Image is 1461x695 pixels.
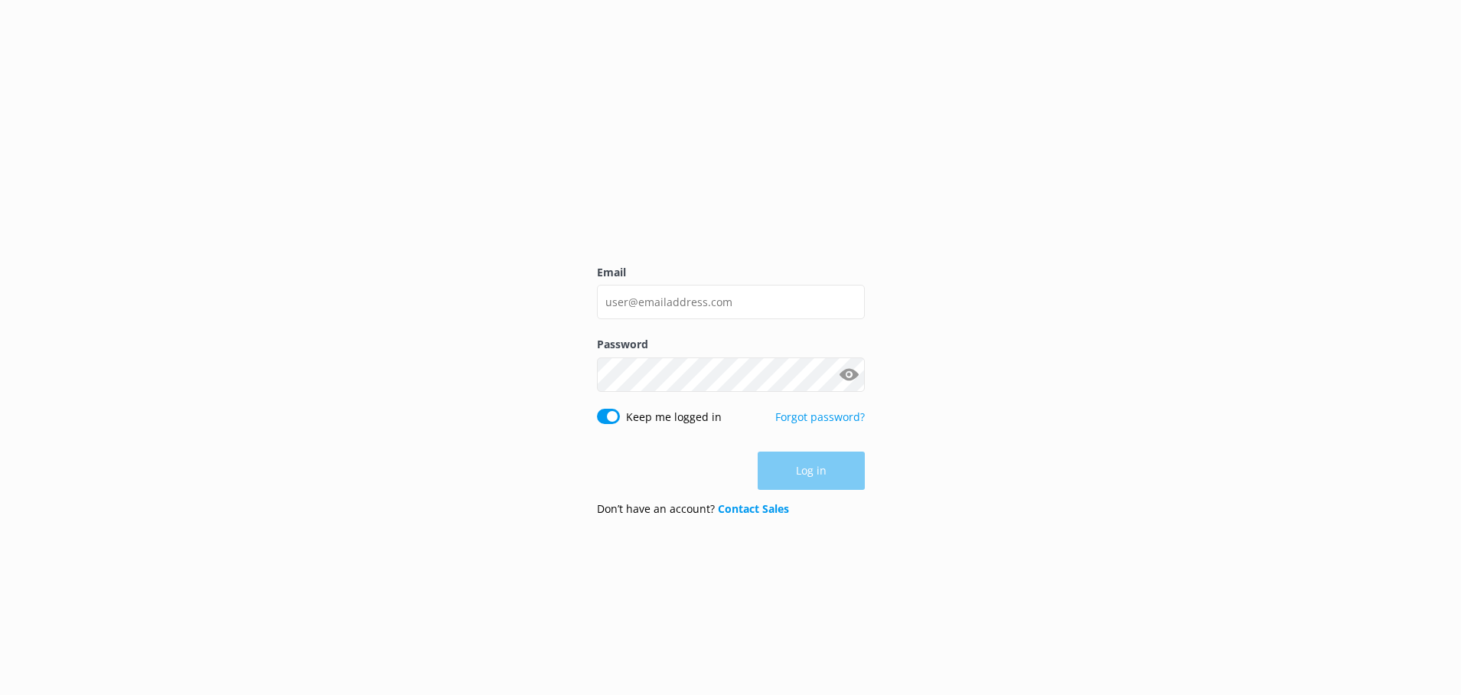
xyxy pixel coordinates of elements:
label: Keep me logged in [626,409,722,426]
button: Show password [834,359,865,390]
p: Don’t have an account? [597,501,789,517]
a: Forgot password? [775,409,865,424]
label: Password [597,336,865,353]
input: user@emailaddress.com [597,285,865,319]
label: Email [597,264,865,281]
a: Contact Sales [718,501,789,516]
